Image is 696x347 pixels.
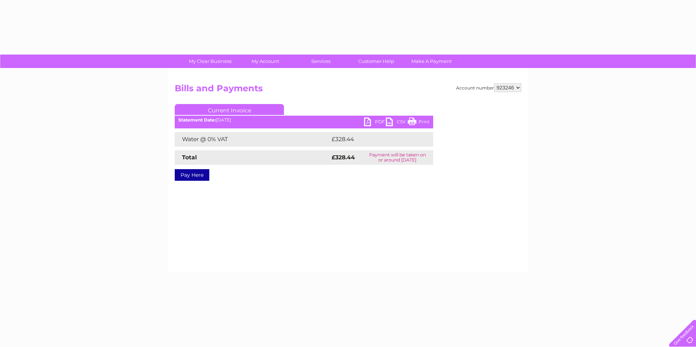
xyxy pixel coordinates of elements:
[178,117,216,123] b: Statement Date:
[456,83,521,92] div: Account number
[332,154,355,161] strong: £328.44
[175,117,433,123] div: [DATE]
[236,55,296,68] a: My Account
[386,117,408,128] a: CSV
[175,83,521,97] h2: Bills and Payments
[175,104,284,115] a: Current Invoice
[402,55,462,68] a: Make A Payment
[182,154,197,161] strong: Total
[362,150,433,165] td: Payment will be taken on or around [DATE]
[175,132,330,147] td: Water @ 0% VAT
[180,55,240,68] a: My Clear Business
[364,117,386,128] a: PDF
[291,55,351,68] a: Services
[175,169,209,181] a: Pay Here
[408,117,430,128] a: Print
[330,132,420,147] td: £328.44
[346,55,406,68] a: Customer Help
